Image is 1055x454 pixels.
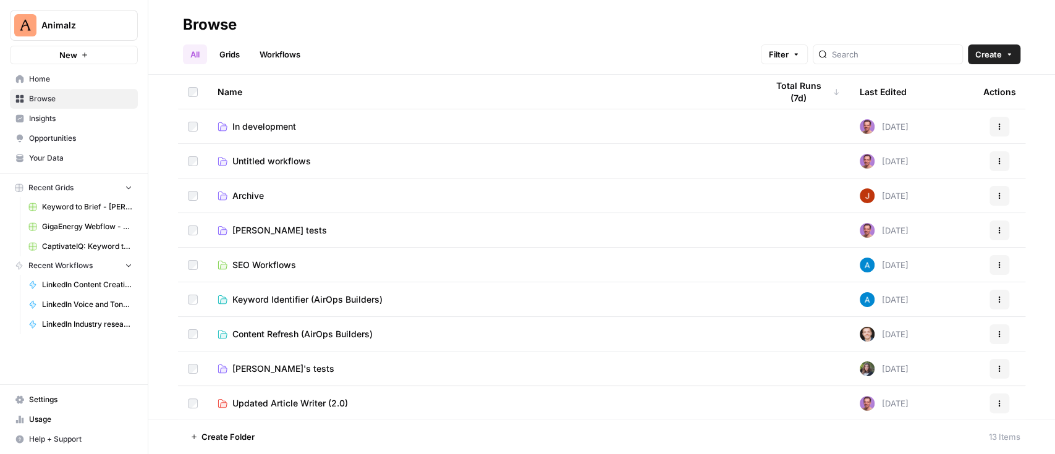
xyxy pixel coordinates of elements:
a: Archive [218,190,747,202]
div: [DATE] [860,396,909,411]
button: Filter [761,44,808,64]
span: SEO Workflows [232,259,296,271]
span: Untitled workflows [232,155,311,167]
span: Archive [232,190,264,202]
span: Updated Article Writer (2.0) [232,397,348,410]
span: [PERSON_NAME]'s tests [232,363,334,375]
a: Keyword to Brief - [PERSON_NAME] Code Grid [23,197,138,217]
a: Content Refresh (AirOps Builders) [218,328,747,340]
button: Recent Workflows [10,256,138,275]
span: Recent Grids [28,182,74,193]
a: Home [10,69,138,89]
input: Search [832,48,957,61]
span: Filter [769,48,789,61]
span: Usage [29,414,132,425]
img: 6puihir5v8umj4c82kqcaj196fcw [860,223,875,238]
a: Keyword Identifier (AirOps Builders) [218,293,747,306]
span: Content Refresh (AirOps Builders) [232,328,373,340]
span: Browse [29,93,132,104]
span: GigaEnergy Webflow - Shop Inventories [42,221,132,232]
img: 6puihir5v8umj4c82kqcaj196fcw [860,396,875,411]
span: Settings [29,394,132,405]
span: Create Folder [201,431,255,443]
span: Recent Workflows [28,260,93,271]
span: CaptivateIQ: Keyword to Article [42,241,132,252]
img: Animalz Logo [14,14,36,36]
img: o3cqybgnmipr355j8nz4zpq1mc6x [860,292,875,307]
img: 6puihir5v8umj4c82kqcaj196fcw [860,119,875,134]
a: Updated Article Writer (2.0) [218,397,747,410]
span: Keyword to Brief - [PERSON_NAME] Code Grid [42,201,132,212]
span: Home [29,74,132,85]
a: LinkedIn Content Creation [23,275,138,295]
a: Workflows [252,44,308,64]
div: 13 Items [989,431,1020,443]
a: [PERSON_NAME]'s tests [218,363,747,375]
div: Browse [183,15,237,35]
img: erg4ip7zmrmc8e5ms3nyz8p46hz7 [860,188,875,203]
span: In development [232,120,296,133]
div: [DATE] [860,361,909,376]
img: 6puihir5v8umj4c82kqcaj196fcw [860,154,875,169]
span: Insights [29,113,132,124]
img: o3cqybgnmipr355j8nz4zpq1mc6x [860,258,875,272]
button: Recent Grids [10,179,138,197]
a: LinkedIn Industry research [23,314,138,334]
a: In development [218,120,747,133]
button: Help + Support [10,429,138,449]
div: [DATE] [860,223,909,238]
a: GigaEnergy Webflow - Shop Inventories [23,217,138,237]
img: lgt9qu58mh3yk4jks3syankzq6oi [860,327,875,342]
a: Insights [10,109,138,128]
a: Browse [10,89,138,109]
img: axfdhis7hqllw7znytczg3qeu3ls [860,361,875,376]
a: All [183,44,207,64]
span: LinkedIn Industry research [42,319,132,330]
button: New [10,46,138,64]
a: SEO Workflows [218,259,747,271]
div: [DATE] [860,188,909,203]
div: [DATE] [860,119,909,134]
div: [DATE] [860,258,909,272]
span: [PERSON_NAME] tests [232,224,327,237]
span: Create [975,48,1002,61]
a: [PERSON_NAME] tests [218,224,747,237]
span: Keyword Identifier (AirOps Builders) [232,293,383,306]
span: LinkedIn Content Creation [42,279,132,290]
span: LinkedIn Voice and Tone Guide generator [42,299,132,310]
a: CaptivateIQ: Keyword to Article [23,237,138,256]
button: Create Folder [183,427,262,447]
div: [DATE] [860,327,909,342]
a: LinkedIn Voice and Tone Guide generator [23,295,138,314]
div: Actions [983,75,1016,109]
a: Untitled workflows [218,155,747,167]
button: Workspace: Animalz [10,10,138,41]
div: Name [218,75,747,109]
a: Your Data [10,148,138,168]
div: [DATE] [860,292,909,307]
span: New [59,49,77,61]
span: Your Data [29,153,132,164]
div: Total Runs (7d) [767,75,840,109]
div: [DATE] [860,154,909,169]
button: Create [968,44,1020,64]
div: Last Edited [860,75,907,109]
span: Help + Support [29,434,132,445]
a: Opportunities [10,128,138,148]
span: Animalz [41,19,116,32]
span: Opportunities [29,133,132,144]
a: Settings [10,390,138,410]
a: Grids [212,44,247,64]
a: Usage [10,410,138,429]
